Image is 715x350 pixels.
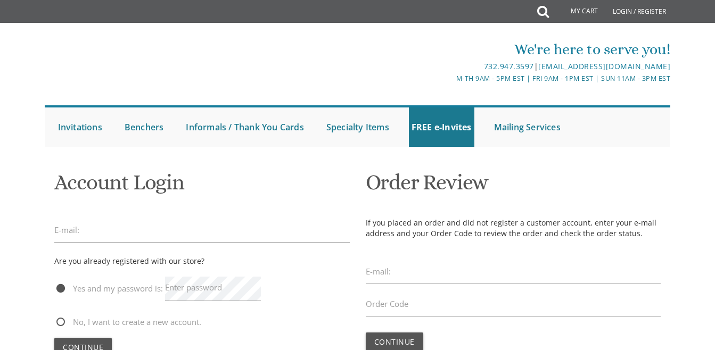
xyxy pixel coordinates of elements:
[54,171,349,202] h1: Account Login
[366,171,661,202] h1: Order Review
[548,1,605,22] a: My Cart
[55,107,105,147] a: Invitations
[324,107,392,147] a: Specialty Items
[165,282,222,293] label: Enter password
[366,218,661,239] p: If you placed an order and did not register a customer account, enter your e-mail address and you...
[538,61,670,71] a: [EMAIL_ADDRESS][DOMAIN_NAME]
[54,282,163,295] span: Yes and my password is:
[366,298,408,310] label: Order Code
[54,315,201,329] span: No, I want to create a new account.
[254,39,671,60] div: We're here to serve you!
[122,107,167,147] a: Benchers
[491,107,563,147] a: Mailing Services
[366,266,391,277] label: E-mail:
[374,337,415,347] span: Continue
[409,107,474,147] a: FREE e-Invites
[54,255,204,268] div: Are you already registered with our store?
[254,60,671,73] div: |
[54,224,79,236] label: E-mail:
[254,73,671,84] div: M-Th 9am - 5pm EST | Fri 9am - 1pm EST | Sun 11am - 3pm EST
[484,61,534,71] a: 732.947.3597
[183,107,306,147] a: Informals / Thank You Cards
